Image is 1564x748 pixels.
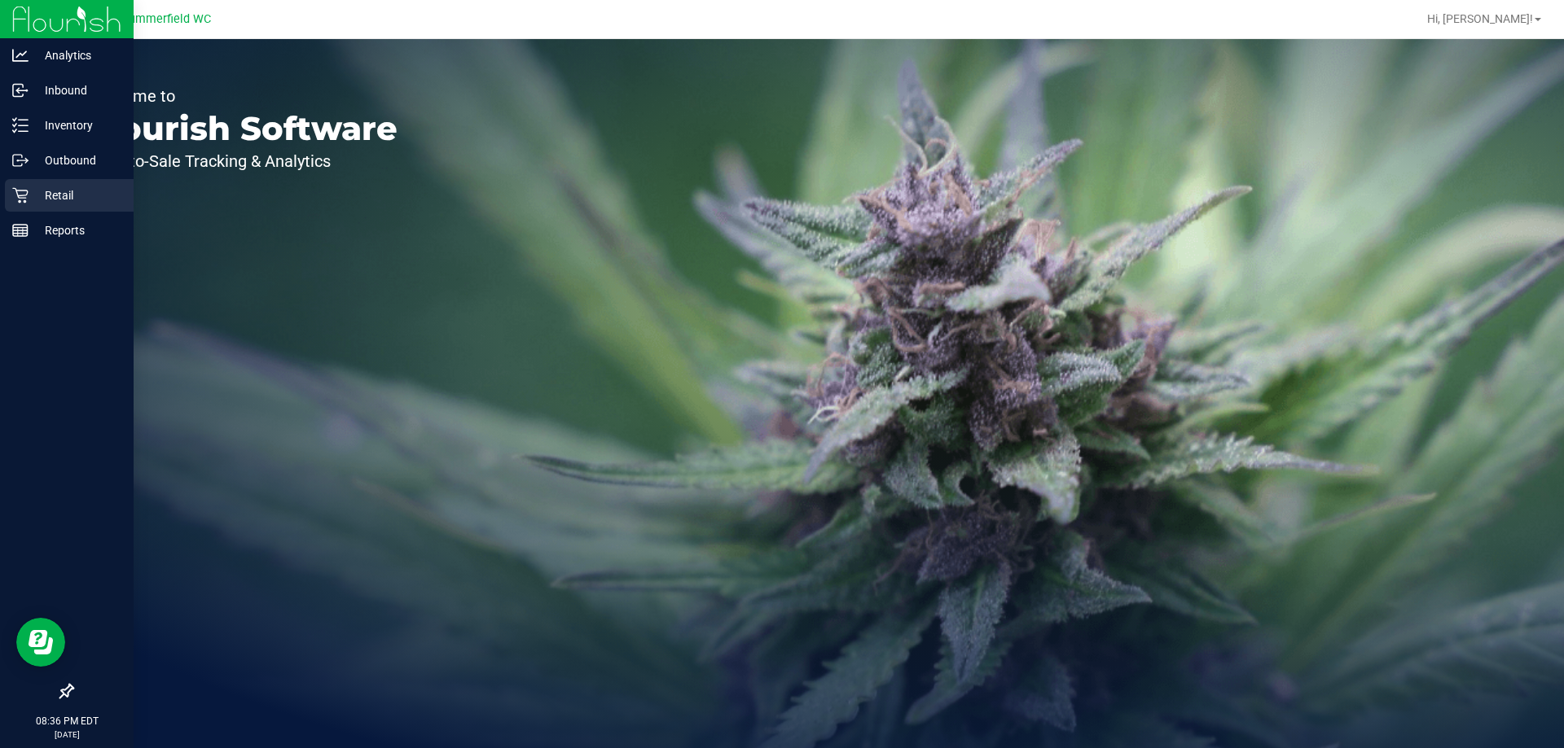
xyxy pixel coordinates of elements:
[12,222,29,238] inline-svg: Reports
[12,152,29,168] inline-svg: Outbound
[29,116,126,135] p: Inventory
[7,714,126,728] p: 08:36 PM EDT
[16,618,65,667] iframe: Resource center
[29,151,126,170] p: Outbound
[7,728,126,741] p: [DATE]
[88,88,398,104] p: Welcome to
[88,153,398,169] p: Seed-to-Sale Tracking & Analytics
[12,82,29,98] inline-svg: Inbound
[29,81,126,100] p: Inbound
[12,187,29,203] inline-svg: Retail
[12,117,29,133] inline-svg: Inventory
[88,112,398,145] p: Flourish Software
[29,221,126,240] p: Reports
[1427,12,1533,25] span: Hi, [PERSON_NAME]!
[121,12,211,26] span: Summerfield WC
[29,186,126,205] p: Retail
[29,46,126,65] p: Analytics
[12,47,29,63] inline-svg: Analytics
